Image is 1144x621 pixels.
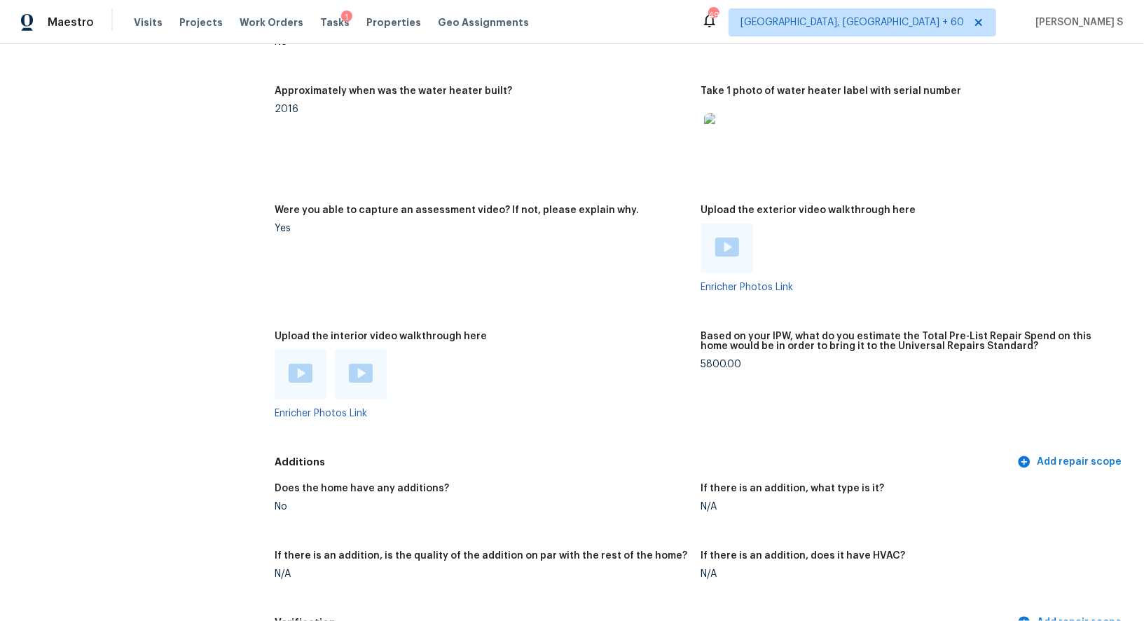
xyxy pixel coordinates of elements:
[320,18,350,27] span: Tasks
[275,86,512,96] h5: Approximately when was the water heater built?
[708,8,718,22] div: 493
[275,205,639,215] h5: Were you able to capture an assessment video? If not, please explain why.
[740,15,964,29] span: [GEOGRAPHIC_DATA], [GEOGRAPHIC_DATA] + 60
[715,238,739,259] a: Play Video
[701,484,885,493] h5: If there is an addition, what type is it?
[701,86,962,96] h5: Take 1 photo of water heater label with serial number
[48,15,94,29] span: Maestro
[275,455,1014,470] h5: Additions
[240,15,303,29] span: Work Orders
[134,15,163,29] span: Visits
[275,224,689,233] div: Yes
[1014,449,1127,475] button: Add repair scope
[349,364,373,383] img: Play Video
[275,332,487,341] h5: Upload the interior video walkthrough here
[275,484,449,493] h5: Does the home have any additions?
[701,360,1116,369] div: 5800.00
[438,15,529,29] span: Geo Assignments
[275,569,689,579] div: N/A
[1020,453,1122,471] span: Add repair scope
[701,332,1116,351] h5: Based on your IPW, what do you estimate the Total Pre-List Repair Spend on this home would be in ...
[289,364,312,385] a: Play Video
[701,205,916,215] h5: Upload the exterior video walkthrough here
[701,282,794,292] a: Enricher Photos Link
[701,569,1116,579] div: N/A
[275,409,367,418] a: Enricher Photos Link
[715,238,739,257] img: Play Video
[289,364,312,383] img: Play Video
[275,104,689,114] div: 2016
[349,364,373,385] a: Play Video
[341,11,352,25] div: 1
[275,551,687,561] h5: If there is an addition, is the quality of the addition on par with the rest of the home?
[1030,15,1123,29] span: [PERSON_NAME] S
[701,502,1116,512] div: N/A
[179,15,223,29] span: Projects
[275,502,689,512] div: No
[366,15,421,29] span: Properties
[701,551,906,561] h5: If there is an addition, does it have HVAC?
